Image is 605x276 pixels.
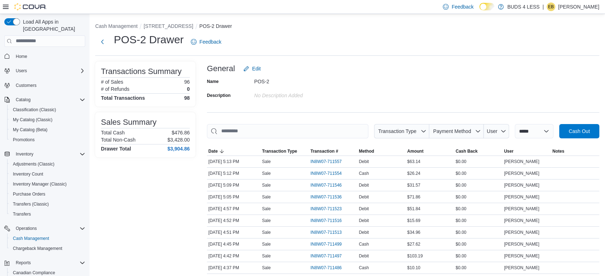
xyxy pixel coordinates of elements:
[10,244,85,253] span: Chargeback Management
[309,147,357,156] button: Transaction #
[10,244,65,253] a: Chargeback Management
[262,171,271,176] p: Sale
[504,230,539,235] span: [PERSON_NAME]
[456,148,478,154] span: Cash Back
[13,270,55,276] span: Canadian Compliance
[16,83,37,88] span: Customers
[10,180,69,188] a: Inventory Manager (Classic)
[1,223,88,233] button: Operations
[101,95,145,101] h4: Total Transactions
[207,181,261,189] div: [DATE] 5:09 PM
[262,218,271,223] p: Sale
[13,107,56,113] span: Classification (Classic)
[207,263,261,272] div: [DATE] 4:37 PM
[13,258,85,267] span: Reports
[504,148,514,154] span: User
[310,193,349,201] button: IN8W07-711536
[199,23,232,29] button: POS-2 Drawer
[10,105,59,114] a: Classification (Classic)
[16,226,37,231] span: Operations
[359,230,369,235] span: Debit
[503,147,551,156] button: User
[241,61,263,76] button: Edit
[310,182,342,188] span: IN8W07-711546
[101,86,129,92] h6: # of Refunds
[454,228,503,237] div: $0.00
[407,171,420,176] span: $26.24
[310,265,342,271] span: IN8W07-711486
[10,234,85,243] span: Cash Management
[310,204,349,213] button: IN8W07-711523
[359,253,369,259] span: Debit
[548,3,554,11] span: EB
[16,54,27,59] span: Home
[101,137,136,143] h6: Total Non-Cash
[359,206,369,212] span: Debit
[13,95,33,104] button: Catalog
[559,124,599,138] button: Cash Out
[7,179,88,189] button: Inventory Manager (Classic)
[13,127,48,133] span: My Catalog (Beta)
[262,265,271,271] p: Sale
[310,228,349,237] button: IN8W07-711513
[10,115,55,124] a: My Catalog (Classic)
[359,194,369,200] span: Debit
[13,161,54,167] span: Adjustments (Classic)
[504,218,539,223] span: [PERSON_NAME]
[374,124,429,138] button: Transaction Type
[407,218,420,223] span: $15.69
[7,115,88,125] button: My Catalog (Classic)
[359,171,369,176] span: Cash
[114,33,184,47] h1: POS-2 Drawer
[7,159,88,169] button: Adjustments (Classic)
[207,252,261,260] div: [DATE] 4:42 PM
[10,234,52,243] a: Cash Management
[10,160,57,168] a: Adjustments (Classic)
[357,147,406,156] button: Method
[10,105,85,114] span: Classification (Classic)
[359,148,374,154] span: Method
[310,159,342,164] span: IN8W07-711557
[13,150,36,158] button: Inventory
[504,171,539,176] span: [PERSON_NAME]
[13,66,30,75] button: Users
[504,206,539,212] span: [PERSON_NAME]
[10,190,85,198] span: Purchase Orders
[13,171,43,177] span: Inventory Count
[454,157,503,166] div: $0.00
[1,95,88,105] button: Catalog
[10,210,85,218] span: Transfers
[359,241,369,247] span: Cash
[262,206,271,212] p: Sale
[310,171,342,176] span: IN8W07-711554
[1,149,88,159] button: Inventory
[95,23,137,29] button: Cash Management
[454,240,503,248] div: $0.00
[13,224,40,233] button: Operations
[10,125,50,134] a: My Catalog (Beta)
[13,66,85,75] span: Users
[407,194,420,200] span: $71.86
[504,265,539,271] span: [PERSON_NAME]
[7,209,88,219] button: Transfers
[7,125,88,135] button: My Catalog (Beta)
[479,3,494,10] input: Dark Mode
[13,201,49,207] span: Transfers (Classic)
[429,124,484,138] button: Payment Method
[13,224,85,233] span: Operations
[310,148,338,154] span: Transaction #
[310,194,342,200] span: IN8W07-711536
[454,193,503,201] div: $0.00
[1,66,88,76] button: Users
[433,128,471,134] span: Payment Method
[101,67,181,76] h3: Transactions Summary
[207,204,261,213] div: [DATE] 4:57 PM
[13,236,49,241] span: Cash Management
[207,79,219,84] label: Name
[7,243,88,253] button: Chargeback Management
[16,97,30,103] span: Catalog
[207,147,261,156] button: Date
[407,253,422,259] span: $103.19
[207,93,231,98] label: Description
[359,182,369,188] span: Debit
